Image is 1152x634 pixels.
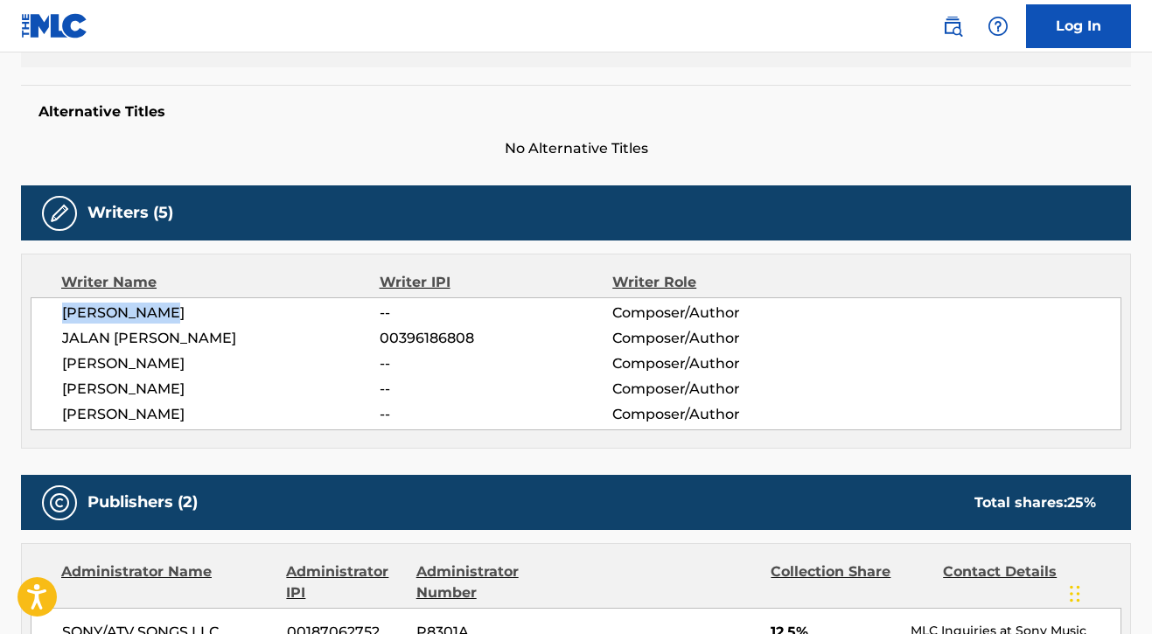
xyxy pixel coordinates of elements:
span: JALAN [PERSON_NAME] [62,328,380,349]
div: Writer Name [61,272,380,293]
img: help [988,16,1009,37]
span: Composer/Author [612,379,824,400]
span: 00396186808 [380,328,612,349]
a: Log In [1026,4,1131,48]
div: Total shares: [974,492,1096,513]
div: Collection Share [771,561,930,603]
span: -- [380,353,612,374]
a: Public Search [935,9,970,44]
div: Administrator IPI [286,561,402,603]
span: [PERSON_NAME] [62,379,380,400]
span: -- [380,404,612,425]
h5: Publishers (2) [87,492,198,512]
img: search [942,16,963,37]
span: -- [380,303,612,324]
span: Composer/Author [612,303,824,324]
div: Help [981,9,1016,44]
span: [PERSON_NAME] [62,404,380,425]
div: Administrator Name [61,561,273,603]
span: [PERSON_NAME] [62,303,380,324]
span: Composer/Author [612,353,824,374]
div: Drag [1070,568,1080,620]
iframe: Chat Widget [1065,550,1152,634]
div: Contact Details [943,561,1102,603]
span: Composer/Author [612,328,824,349]
div: Writer Role [612,272,824,293]
span: No Alternative Titles [21,138,1131,159]
h5: Writers (5) [87,203,173,223]
img: MLC Logo [21,13,88,38]
div: Administrator Number [416,561,576,603]
img: Publishers [49,492,70,513]
span: -- [380,379,612,400]
h5: Alternative Titles [38,103,1114,121]
div: Writer IPI [380,272,613,293]
span: [PERSON_NAME] [62,353,380,374]
img: Writers [49,203,70,224]
span: Composer/Author [612,404,824,425]
span: 25 % [1067,494,1096,511]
